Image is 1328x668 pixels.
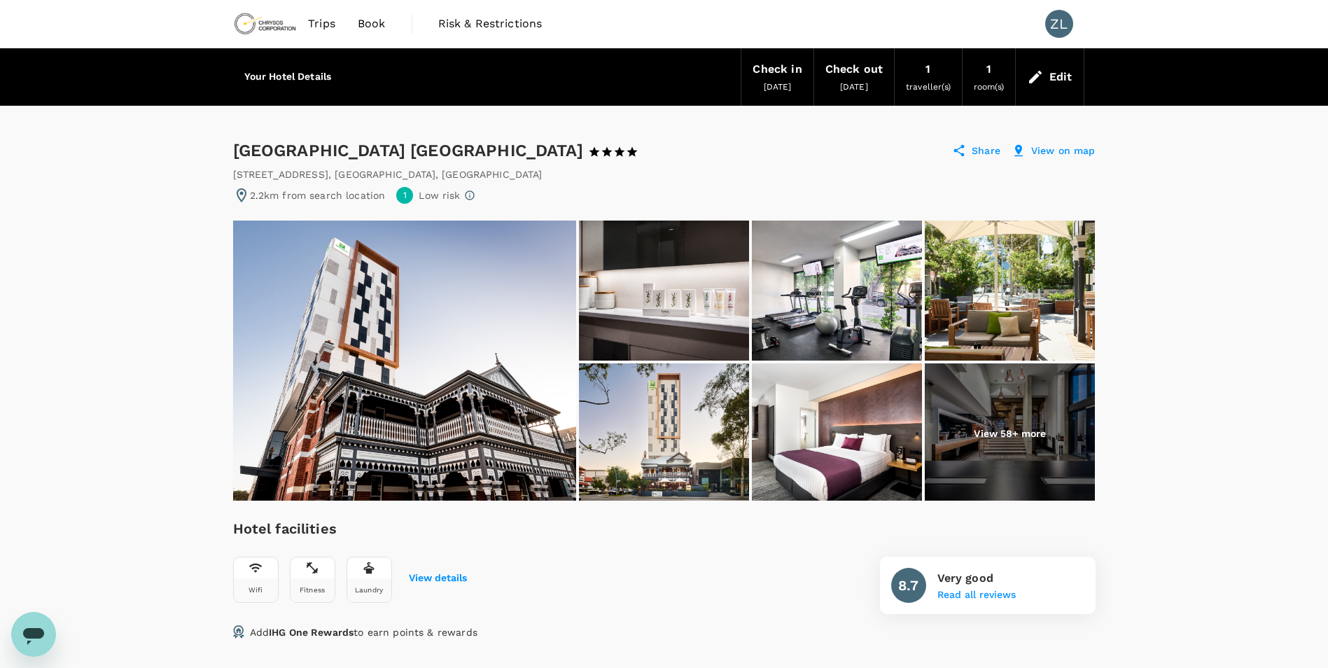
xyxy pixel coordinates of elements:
p: Add to earn points & rewards [250,625,477,639]
span: traveller(s) [906,82,951,92]
p: Low risk [419,188,460,202]
div: [STREET_ADDRESS] , [GEOGRAPHIC_DATA] , [GEOGRAPHIC_DATA] [233,167,543,181]
div: Wifi [249,586,263,594]
span: [DATE] [840,82,868,92]
span: Risk & Restrictions [438,15,543,32]
h6: Your Hotel Details [244,69,332,85]
div: [GEOGRAPHIC_DATA] [GEOGRAPHIC_DATA] [233,139,651,162]
span: [DATE] [764,82,792,92]
div: 1 [986,60,991,79]
img: Chrysos Corporation [233,8,298,39]
div: Check out [825,60,883,79]
img: Hotel Exterior [233,221,576,501]
p: Share [972,144,1000,158]
div: 1 [925,60,930,79]
iframe: Button to launch messaging window [11,612,56,657]
h6: 8.7 [898,574,918,597]
p: Very good [937,570,1016,587]
img: Hotel Lobby [925,363,1095,503]
div: Edit [1049,67,1072,87]
button: Read all reviews [937,590,1016,601]
span: Book [358,15,386,32]
p: 2.2km from search location [250,188,386,202]
div: Fitness [300,586,325,594]
img: Gym [752,221,922,361]
div: Check in [753,60,802,79]
div: Laundry [355,586,383,594]
h6: Hotel facilities [233,517,467,540]
div: ZL [1045,10,1073,38]
img: Exterior Feature [579,363,749,503]
p: View 58+ more [974,426,1046,440]
span: room(s) [974,82,1004,92]
button: View details [409,573,467,584]
img: Queen Bed Guest Room [752,363,922,503]
p: View on map [1031,144,1096,158]
img: Alfresco Area [925,221,1095,361]
img: Bathroom Amenities [579,221,749,361]
span: Trips [308,15,335,32]
span: IHG One Rewards [269,627,354,638]
span: 1 [403,189,407,202]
